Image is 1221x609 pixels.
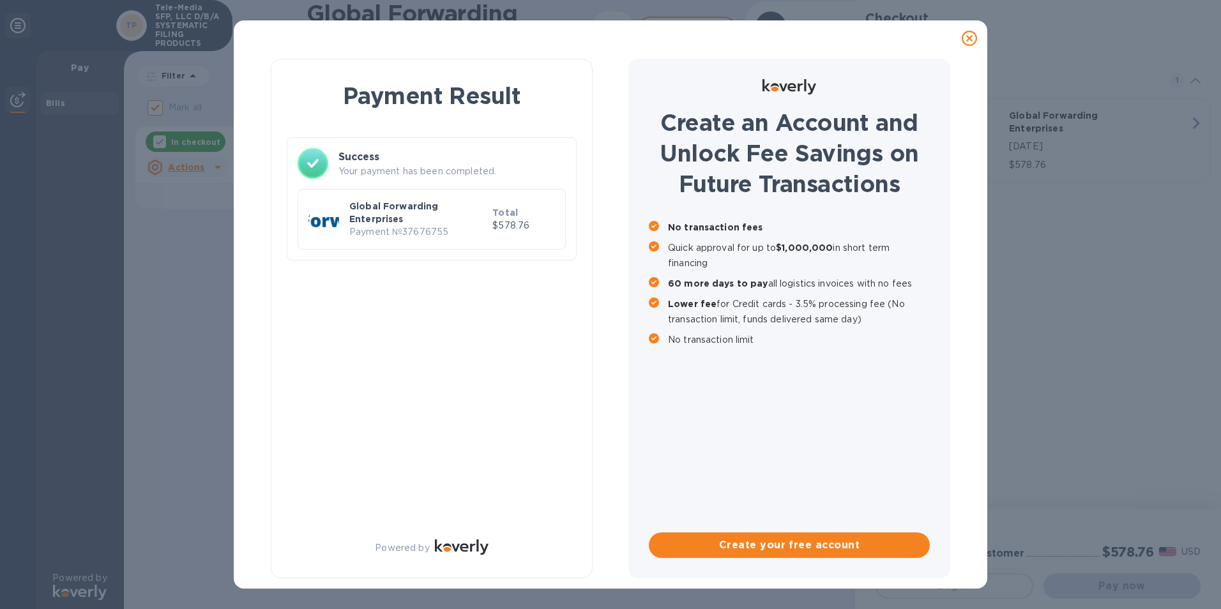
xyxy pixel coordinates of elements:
[668,240,930,271] p: Quick approval for up to in short term financing
[668,296,930,327] p: for Credit cards - 3.5% processing fee (No transaction limit, funds delivered same day)
[492,207,518,218] b: Total
[762,79,816,94] img: Logo
[649,107,930,199] h1: Create an Account and Unlock Fee Savings on Future Transactions
[492,219,555,232] p: $578.76
[668,222,763,232] b: No transaction fees
[435,539,489,555] img: Logo
[668,332,930,347] p: No transaction limit
[668,278,768,289] b: 60 more days to pay
[649,532,930,558] button: Create your free account
[668,276,930,291] p: all logistics invoices with no fees
[338,165,566,178] p: Your payment has been completed.
[668,299,717,309] b: Lower fee
[375,541,429,555] p: Powered by
[349,200,487,225] p: Global Forwarding Enterprises
[349,225,487,239] p: Payment № 37676755
[659,538,920,553] span: Create your free account
[776,243,833,253] b: $1,000,000
[292,80,572,112] h1: Payment Result
[338,149,566,165] h3: Success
